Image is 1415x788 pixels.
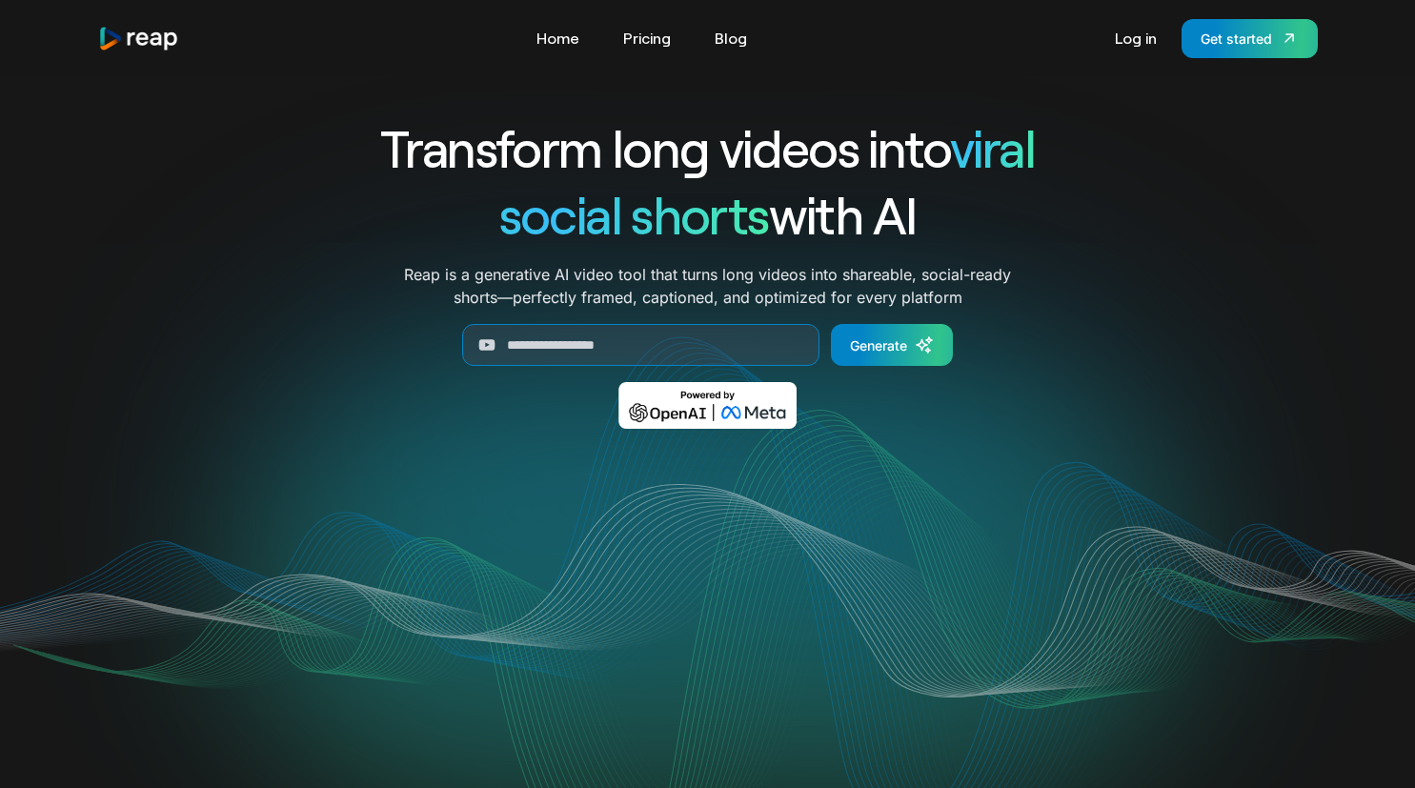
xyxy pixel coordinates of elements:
[614,23,680,53] a: Pricing
[950,116,1035,178] span: viral
[850,335,907,355] div: Generate
[98,26,180,51] img: reap logo
[1182,19,1318,58] a: Get started
[98,26,180,51] a: home
[312,324,1104,366] form: Generate Form
[527,23,589,53] a: Home
[1105,23,1166,53] a: Log in
[404,263,1011,309] p: Reap is a generative AI video tool that turns long videos into shareable, social-ready shorts—per...
[705,23,757,53] a: Blog
[499,183,769,245] span: social shorts
[1201,29,1272,49] div: Get started
[312,114,1104,181] h1: Transform long videos into
[831,324,953,366] a: Generate
[618,382,797,429] img: Powered by OpenAI & Meta
[312,181,1104,248] h1: with AI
